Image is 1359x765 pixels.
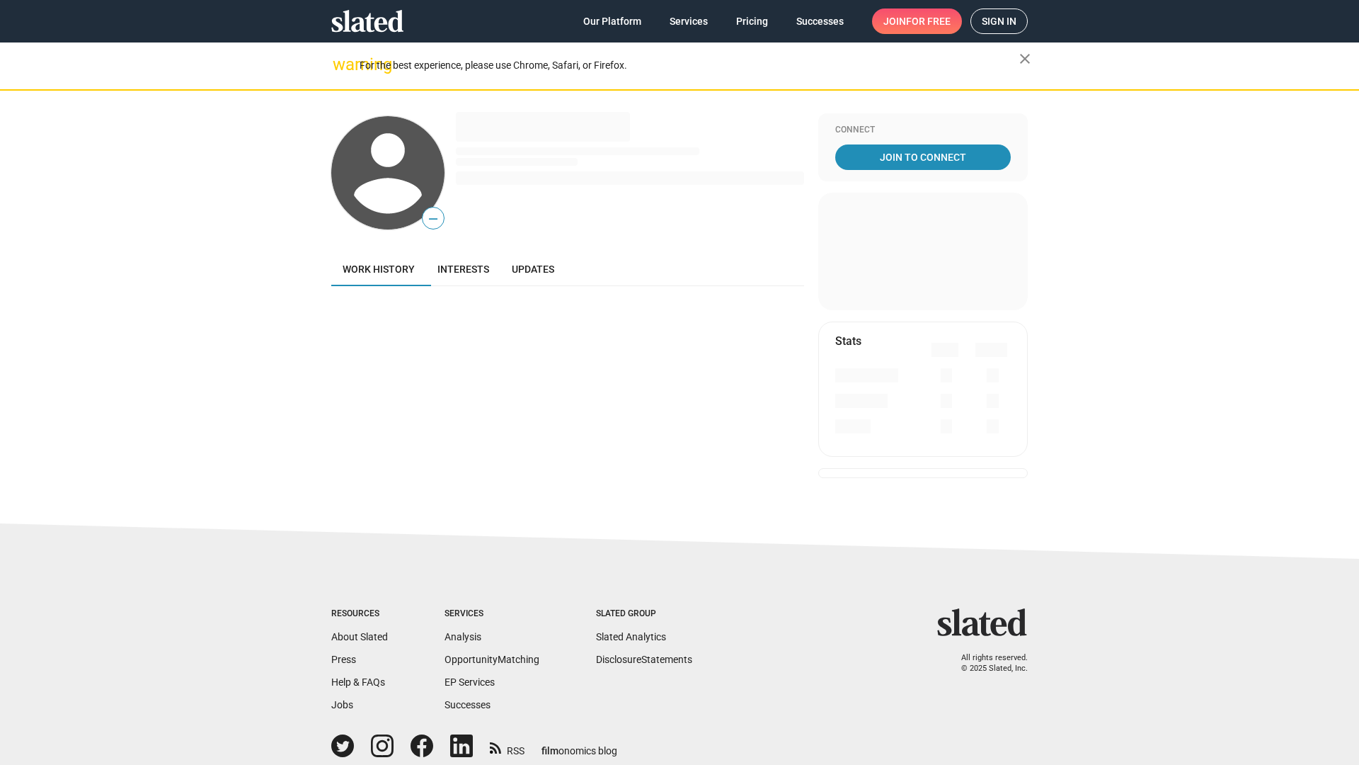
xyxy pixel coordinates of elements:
a: Pricing [725,8,779,34]
a: Joinfor free [872,8,962,34]
a: Updates [500,252,566,286]
div: Resources [331,608,388,620]
a: Services [658,8,719,34]
a: Successes [445,699,491,710]
mat-icon: warning [333,56,350,73]
a: filmonomics blog [541,733,617,758]
span: Join [883,8,951,34]
a: RSS [490,736,524,758]
span: Pricing [736,8,768,34]
p: All rights reserved. © 2025 Slated, Inc. [946,653,1028,674]
a: EP Services [445,676,495,688]
span: Services [670,8,708,34]
a: Our Platform [572,8,653,34]
a: DisclosureStatements [596,654,692,665]
span: Updates [512,263,554,275]
span: film [541,745,558,756]
a: Analysis [445,631,481,642]
a: About Slated [331,631,388,642]
a: Help & FAQs [331,676,385,688]
mat-card-title: Stats [835,334,861,348]
a: Work history [331,252,426,286]
span: — [423,210,444,228]
mat-icon: close [1016,50,1033,67]
div: Services [445,608,539,620]
span: Sign in [982,9,1016,33]
div: Connect [835,125,1011,136]
span: Join To Connect [838,144,1008,170]
a: Jobs [331,699,353,710]
span: Our Platform [583,8,641,34]
a: Successes [785,8,855,34]
span: Work history [343,263,415,275]
a: Press [331,654,356,665]
div: For the best experience, please use Chrome, Safari, or Firefox. [360,56,1019,75]
a: OpportunityMatching [445,654,539,665]
a: Sign in [970,8,1028,34]
a: Interests [426,252,500,286]
span: for free [906,8,951,34]
span: Successes [796,8,844,34]
a: Join To Connect [835,144,1011,170]
div: Slated Group [596,608,692,620]
a: Slated Analytics [596,631,666,642]
span: Interests [437,263,489,275]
